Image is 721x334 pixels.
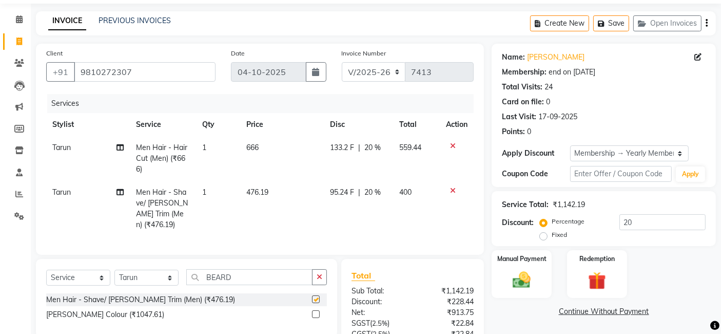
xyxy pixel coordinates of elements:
div: 0 [546,97,550,107]
div: Net: [344,307,413,318]
button: Save [593,15,629,31]
input: Search by Name/Mobile/Email/Code [74,62,216,82]
div: Sub Total: [344,286,413,296]
label: Redemption [579,254,615,264]
th: Total [393,113,440,136]
div: Total Visits: [502,82,542,92]
div: Discount: [502,217,534,228]
button: Open Invoices [633,15,701,31]
div: Name: [502,52,525,63]
div: ( ) [344,318,413,329]
input: Search or Scan [186,269,313,285]
span: Men Hair - Hair Cut (Men) (₹666) [136,143,187,174]
div: Services [47,94,481,113]
img: _gift.svg [582,270,612,292]
span: Tarun [52,188,71,197]
div: Coupon Code [502,169,570,179]
div: ₹1,142.19 [413,286,481,296]
label: Manual Payment [497,254,547,264]
div: Apply Discount [502,148,570,159]
label: Invoice Number [342,49,386,58]
div: Discount: [344,296,413,307]
span: | [358,187,360,198]
span: 133.2 F [330,142,354,153]
span: 666 [246,143,259,152]
div: [PERSON_NAME] Colour (₹1047.61) [46,309,164,320]
a: INVOICE [48,12,86,30]
button: Apply [676,166,705,182]
a: PREVIOUS INVOICES [99,16,171,25]
a: [PERSON_NAME] [527,52,584,63]
th: Disc [324,113,393,136]
span: 559.44 [399,143,421,152]
span: Men Hair - Shave/ [PERSON_NAME] Trim (Men) (₹476.19) [136,188,188,229]
label: Client [46,49,63,58]
div: ₹1,142.19 [553,199,585,210]
th: Action [440,113,474,136]
div: Men Hair - Shave/ [PERSON_NAME] Trim (Men) (₹476.19) [46,294,235,305]
span: 400 [399,188,412,197]
span: Tarun [52,143,71,152]
div: ₹228.44 [413,296,481,307]
span: 2.5% [372,319,387,327]
span: 476.19 [246,188,268,197]
label: Fixed [552,230,567,239]
span: 95.24 F [330,187,354,198]
th: Stylist [46,113,130,136]
button: Create New [530,15,589,31]
div: ₹913.75 [413,307,481,318]
div: 17-09-2025 [538,112,577,122]
label: Percentage [552,217,584,226]
div: Service Total: [502,199,549,210]
div: 24 [544,82,553,92]
span: 1 [202,143,206,152]
span: | [358,142,360,153]
th: Qty [196,113,240,136]
span: 20 % [364,142,381,153]
span: Total [352,270,375,281]
div: Points: [502,126,525,137]
button: +91 [46,62,75,82]
div: end on [DATE] [549,67,595,78]
span: SGST [352,319,370,328]
div: Membership: [502,67,547,78]
label: Date [231,49,245,58]
th: Service [130,113,196,136]
span: 20 % [364,187,381,198]
input: Enter Offer / Coupon Code [570,166,672,182]
span: 1 [202,188,206,197]
div: Last Visit: [502,112,536,122]
th: Price [240,113,324,136]
div: Card on file: [502,97,544,107]
div: ₹22.84 [413,318,481,329]
img: _cash.svg [507,270,536,291]
a: Continue Without Payment [494,306,714,317]
div: 0 [527,126,531,137]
